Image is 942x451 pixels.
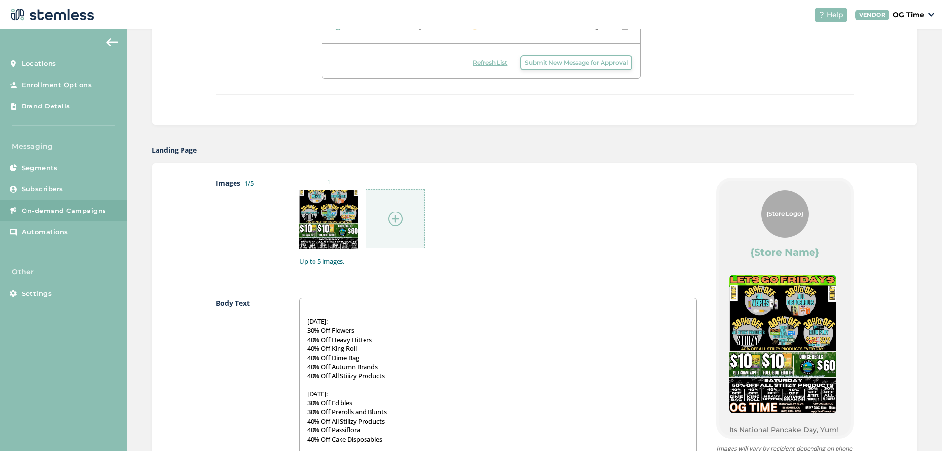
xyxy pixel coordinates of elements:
[473,58,507,67] span: Refresh List
[307,344,689,353] p: 40% Off King Roll
[307,389,689,398] p: [DATE]:
[8,5,94,25] img: logo-dark-0685b13c.svg
[307,425,689,434] p: 40% Off Passiflora
[106,38,118,46] img: icon-arrow-back-accent-c549486e.svg
[22,185,63,194] span: Subscribers
[299,257,697,266] label: Up to 5 images.
[307,371,689,380] p: 40% Off All Stiiizy Products
[307,362,689,371] p: 40% Off Autumn Brands
[827,10,843,20] span: Help
[525,58,628,67] span: Submit New Message for Approval
[388,212,403,226] img: icon-circle-plus-45441306.svg
[855,10,889,20] div: VENDOR
[893,10,924,20] p: OG Time
[22,102,70,111] span: Brand Details
[729,435,841,446] p: What Are You Having?
[307,353,689,362] p: 40% Off Dime Bag
[893,404,942,451] iframe: Chat Widget
[22,163,57,173] span: Segments
[307,435,689,444] p: 40% Off Cake Disposables
[585,22,589,30] strong: 2
[22,80,92,90] span: Enrollment Options
[22,206,106,216] span: On-demand Campaigns
[307,326,689,335] p: 30% Off Flowers
[520,55,632,70] button: Submit New Message for Approval
[766,210,803,218] span: {Store Logo}
[22,227,68,237] span: Automations
[729,275,836,413] img: 2Q==
[729,425,841,435] p: Its National Pancake Day, Yum!
[244,179,254,187] label: 1/5
[22,289,52,299] span: Settings
[299,178,358,186] small: 1
[307,417,689,425] p: 40% Off All Stiiizy Products
[307,407,689,416] p: 30% Off Prerolls and Blunts
[468,55,512,70] button: Refresh List
[750,245,819,259] label: {Store Name}
[307,335,689,344] p: 40% Off Heavy Hitters
[152,145,197,155] label: Landing Page
[307,398,689,407] p: 30% Off Edibles
[22,59,56,69] span: Locations
[216,178,280,266] label: Images
[299,190,358,249] img: 2Q==
[307,317,689,326] p: [DATE]:
[928,13,934,17] img: icon_down-arrow-small-66adaf34.svg
[819,12,825,18] img: icon-help-white-03924b79.svg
